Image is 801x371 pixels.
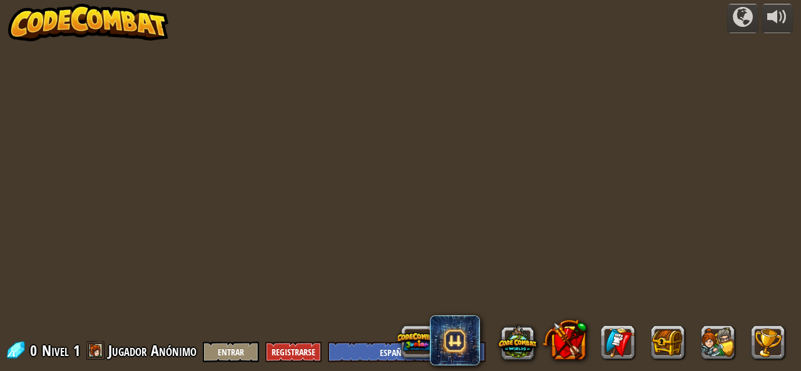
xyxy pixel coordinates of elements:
button: Campañas [727,4,758,33]
span: Jugador Anónimo [108,340,196,360]
span: 0 [30,340,41,360]
span: Nivel [42,340,69,361]
span: 1 [73,340,80,360]
button: Ajustar volúmen [762,4,793,33]
button: Registrarse [265,342,322,362]
img: CodeCombat - Learn how to code by playing a game [8,4,168,41]
button: Entrar [203,342,259,362]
